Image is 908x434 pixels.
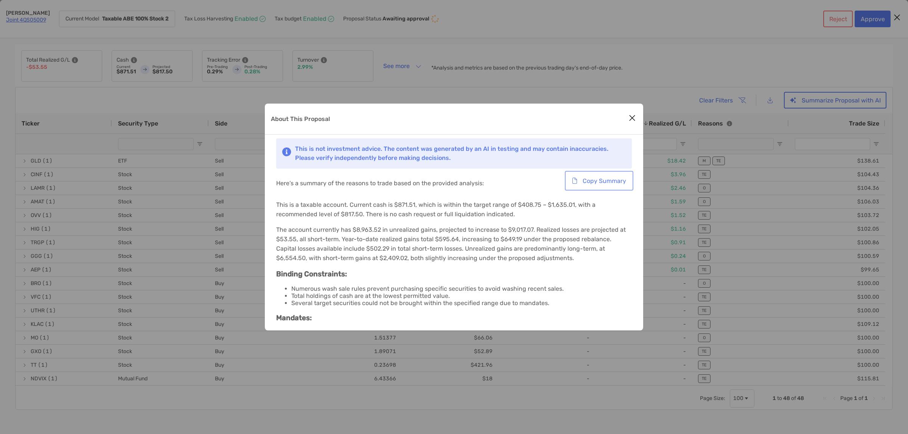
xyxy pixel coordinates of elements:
[265,104,643,330] div: About This Proposal
[566,172,632,189] button: Copy Summary
[282,147,291,157] img: Notification icon
[276,270,632,278] h3: Binding Constraints:
[627,113,638,124] button: Close modal
[295,144,626,163] div: This is not investment advice. The content was generated by an AI in testing and may contain inac...
[276,314,632,322] h3: Mandates:
[271,114,330,124] p: About This Proposal
[276,225,632,263] p: The account currently has $8,963.52 in unrealized gains, projected to increase to $9,017.07. Real...
[291,292,632,299] li: Total holdings of cash are at the lowest permitted value.
[276,200,632,219] p: This is a taxable account. Current cash is $871.51, which is within the target range of $408.75 –...
[291,299,632,307] li: Several target securities could not be brought within the specified range due to mandates.
[291,285,632,292] li: Numerous wash sale rules prevent purchasing specific securities to avoid washing recent sales.
[291,329,632,336] li: The account has mandated trades, but specific details on which positions to adjust are not provided.
[276,178,484,188] p: Here’s a summary of the reasons to trade based on the provided analysis:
